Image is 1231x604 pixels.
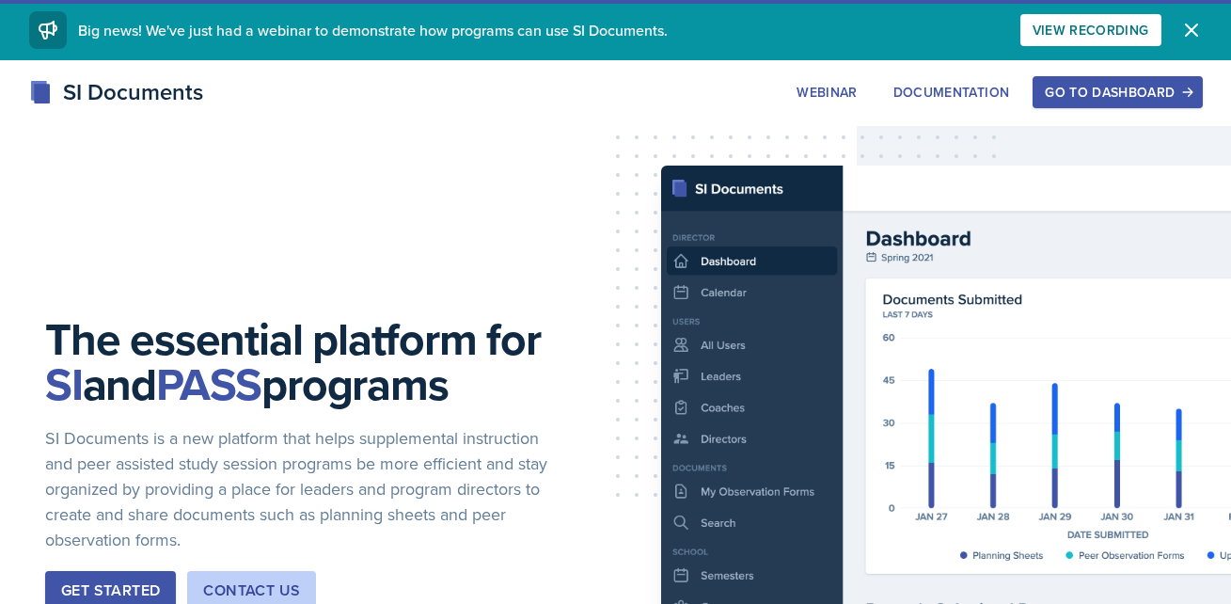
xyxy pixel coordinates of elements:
[1033,23,1149,38] div: View Recording
[203,580,300,602] div: Contact Us
[29,75,203,109] div: SI Documents
[1033,76,1202,108] button: Go to Dashboard
[784,76,869,108] button: Webinar
[1020,14,1161,46] button: View Recording
[1045,85,1190,100] div: Go to Dashboard
[61,580,160,602] div: Get Started
[797,85,857,100] div: Webinar
[881,76,1022,108] button: Documentation
[893,85,1010,100] div: Documentation
[78,20,668,40] span: Big news! We've just had a webinar to demonstrate how programs can use SI Documents.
